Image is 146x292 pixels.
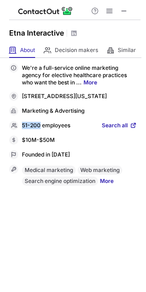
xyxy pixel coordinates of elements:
[18,5,73,16] img: ContactOut v5.3.10
[83,79,97,86] a: More
[22,93,137,101] div: [STREET_ADDRESS][US_STATE]
[22,177,98,186] div: Search engine optimization
[9,27,64,38] h1: Etna Interactive
[78,166,122,175] div: Web marketing
[100,177,114,188] a: More
[118,47,136,54] span: Similar
[55,47,98,54] span: Decision makers
[22,107,137,115] div: Marketing & Advertising
[22,136,137,145] div: $10M-$50M
[102,122,137,130] a: Search all
[20,47,35,54] span: About
[22,64,137,86] p: We're a full-service online marketing agency for elective healthcare practices who want the best ...
[22,151,137,159] div: Founded in [DATE]
[22,166,76,175] div: Medical marketing
[22,122,70,130] p: 51-200 employees
[102,122,128,130] span: Search all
